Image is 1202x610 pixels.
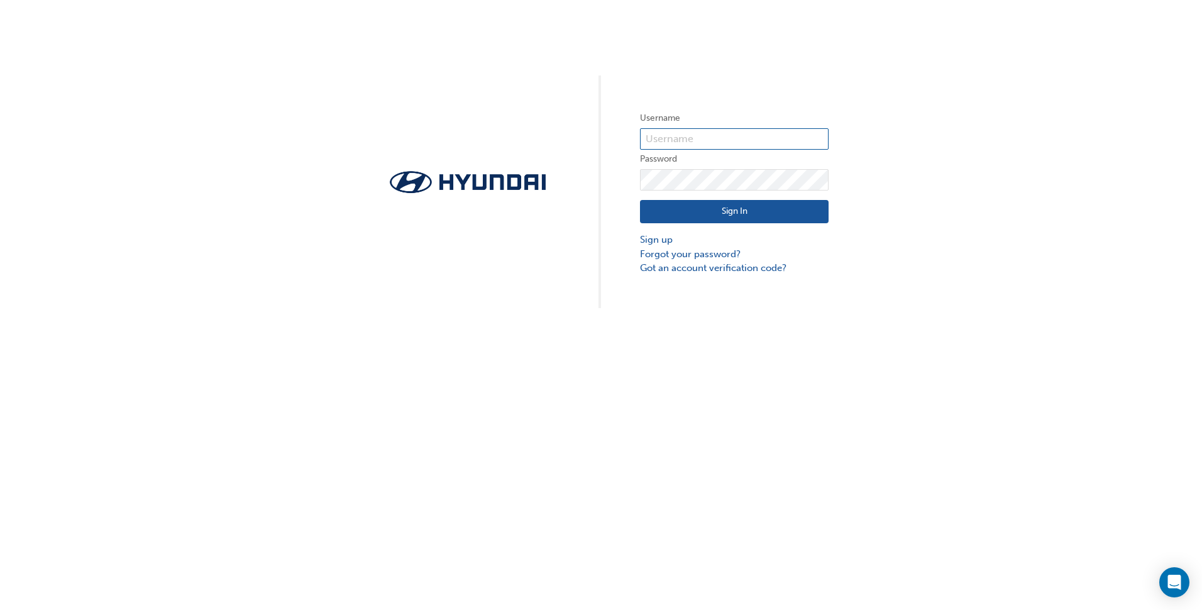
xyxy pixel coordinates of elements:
[373,167,562,197] img: Trak
[640,128,829,150] input: Username
[640,261,829,275] a: Got an account verification code?
[1159,567,1189,597] div: Open Intercom Messenger
[640,111,829,126] label: Username
[640,247,829,262] a: Forgot your password?
[640,200,829,224] button: Sign In
[640,152,829,167] label: Password
[640,233,829,247] a: Sign up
